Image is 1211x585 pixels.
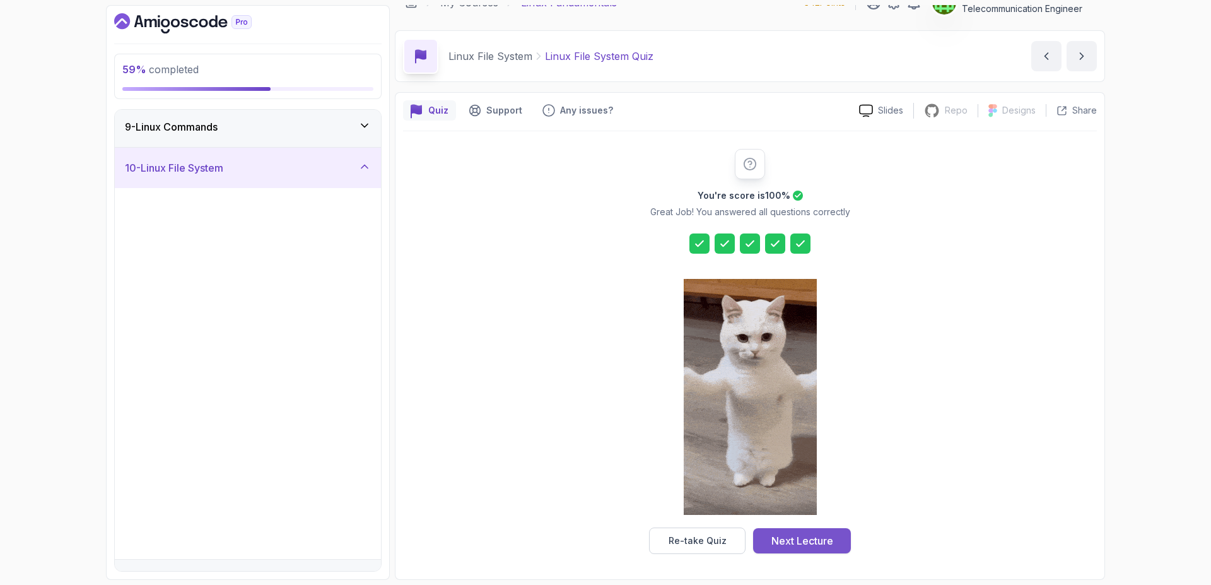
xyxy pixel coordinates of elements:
p: Quiz [428,104,448,117]
span: 59 % [122,63,146,76]
p: Share [1072,104,1097,117]
p: Linux File System [448,49,532,64]
h3: 10 - Linux File System [125,160,223,175]
p: Great Job! You answered all questions correctly [650,206,850,218]
button: next content [1067,41,1097,71]
h3: 9 - Linux Commands [125,119,218,134]
p: Slides [878,104,903,117]
button: 9-Linux Commands [115,107,381,147]
button: 10-Linux File System [115,148,381,188]
span: completed [122,63,199,76]
button: Support button [461,100,530,121]
p: Support [486,104,522,117]
p: Linux File System Quiz [545,49,653,64]
p: Any issues? [560,104,613,117]
button: Feedback button [535,100,621,121]
button: Next Lecture [753,528,851,553]
a: Dashboard [114,13,281,33]
img: cool-cat [684,279,817,515]
p: Telecommunication Engineer [962,3,1082,15]
a: Slides [849,104,913,117]
button: quiz button [403,100,456,121]
div: Next Lecture [771,533,833,548]
p: Repo [945,104,968,117]
h2: You're score is 100 % [698,189,790,202]
div: Re-take Quiz [669,535,727,547]
button: Re-take Quiz [649,528,746,554]
p: Designs [1002,104,1036,117]
button: previous content [1031,41,1062,71]
button: Share [1046,104,1097,117]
